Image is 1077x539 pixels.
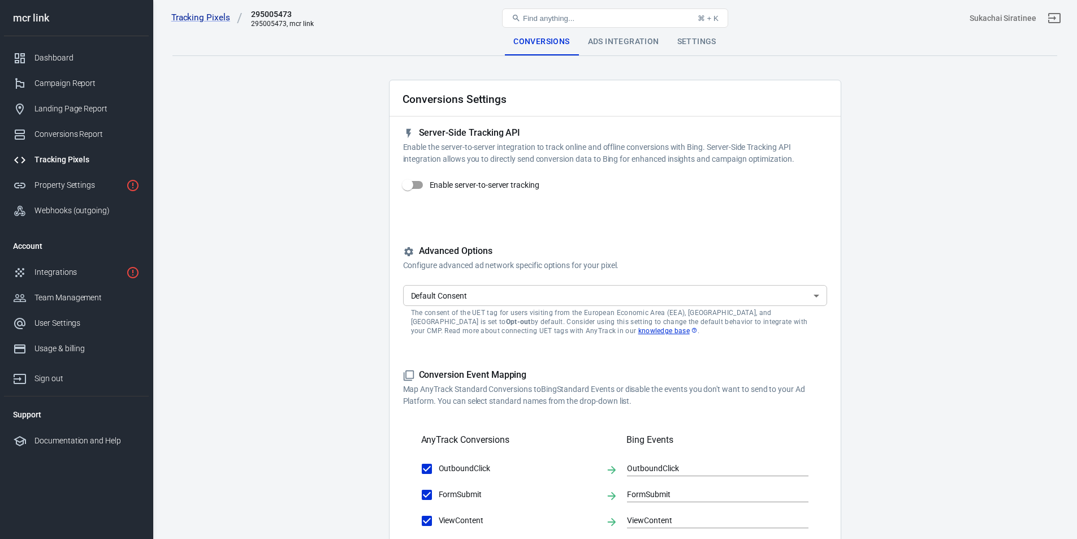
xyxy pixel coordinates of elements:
[34,77,140,89] div: Campaign Report
[4,232,149,260] li: Account
[627,514,791,528] input: Event Action
[4,361,149,391] a: Sign out
[411,308,819,335] p: The consent of the UET tag for users visiting from the European Economic Area (EEA), [GEOGRAPHIC_...
[4,311,149,336] a: User Settings
[627,462,791,476] input: Event Action
[668,28,725,55] div: Settings
[4,13,149,23] div: mcr link
[4,173,149,198] a: Property Settings
[523,14,574,23] span: Find anything...
[34,205,140,217] div: Webhooks (outgoing)
[403,369,827,381] h5: Conversion Event Mapping
[4,71,149,96] a: Campaign Report
[579,28,668,55] div: Ads Integration
[403,93,507,105] h2: Conversions Settings
[34,179,122,191] div: Property Settings
[4,96,149,122] a: Landing Page Report
[251,20,313,28] div: 295005473, mcr link
[627,488,791,502] input: Event Action
[4,45,149,71] a: Dashboard
[970,12,1036,24] div: Account id: Ntl6tuAK
[403,141,827,165] p: Enable the server-to-server integration to track online and offline conversions with Bing. Server...
[506,318,531,326] b: Opt-out
[439,515,596,527] span: ViewContent
[4,401,149,428] li: Support
[34,154,140,166] div: Tracking Pixels
[34,103,140,115] div: Landing Page Report
[34,373,140,385] div: Sign out
[34,435,140,447] div: Documentation and Help
[251,8,313,20] div: 295005473
[34,52,140,64] div: Dashboard
[126,179,140,192] svg: Property is not installed yet
[4,198,149,223] a: Webhooks (outgoing)
[502,8,728,28] button: Find anything...⌘ + K
[638,326,698,335] a: knowledge base
[626,434,808,446] h5: Bing Events
[403,127,827,139] h5: Server-Side Tracking API
[403,245,827,257] h5: Advanced Options
[698,14,719,23] div: ⌘ + K
[126,266,140,279] svg: 1 networks not verified yet
[4,285,149,311] a: Team Management
[34,128,140,140] div: Conversions Report
[1041,5,1068,32] a: Sign out
[34,266,122,278] div: Integrations
[504,28,578,55] div: Conversions
[34,317,140,329] div: User Settings
[4,336,149,361] a: Usage & billing
[430,179,539,191] span: Enable server-to-server tracking
[4,122,149,147] a: Conversions Report
[171,12,243,24] a: Tracking Pixels
[439,489,596,501] span: FormSubmit
[4,147,149,173] a: Tracking Pixels
[421,434,509,446] h5: AnyTrack Conversions
[34,343,140,355] div: Usage & billing
[403,260,827,271] p: Configure advanced ad network specific options for your pixel.
[439,463,596,475] span: OutboundClick
[4,260,149,285] a: Integrations
[403,383,827,407] p: Map AnyTrack Standard Conversions to Bing Standard Events or disable the events you don't want to...
[34,292,140,304] div: Team Management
